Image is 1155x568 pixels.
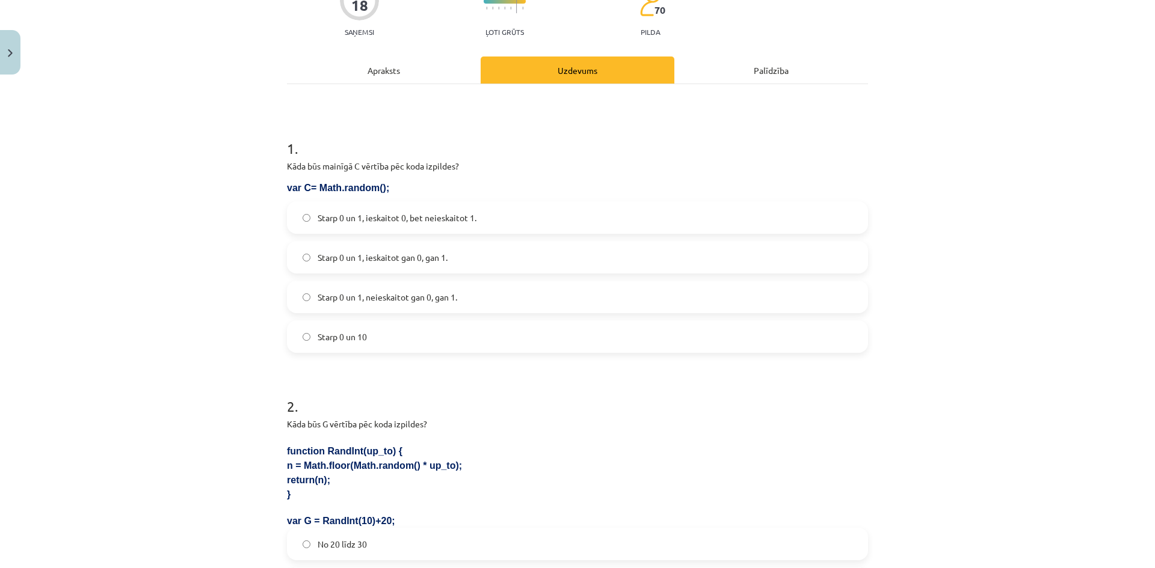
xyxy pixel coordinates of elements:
p: Kāda būs mainīgā C vērtība pēc koda izpildes? [287,160,868,173]
span: var C= Math.random(); [287,183,389,193]
input: Starp 0 un 1, ieskaitot gan 0, gan 1. [303,254,310,261]
span: return(n); [287,475,330,485]
img: icon-short-line-57e1e144782c952c97e751825c79c345078a6d821885a25fce030b3d8c18986b.svg [522,7,523,10]
span: Starp 0 un 1, ieskaitot 0, bet neieskaitot 1. [318,212,476,224]
img: icon-short-line-57e1e144782c952c97e751825c79c345078a6d821885a25fce030b3d8c18986b.svg [486,7,487,10]
span: var G = RandInt(10)+20; [287,516,395,526]
input: Starp 0 un 10 [303,333,310,341]
span: n = Math.floor(Math.random() * up_to); [287,460,462,471]
input: No 20 līdz 30 [303,540,310,548]
span: Starp 0 un 1, neieskaitot gan 0, gan 1. [318,291,457,304]
h1: 1 . [287,119,868,156]
div: Palīdzība [674,56,868,84]
div: Apraksts [287,56,481,84]
span: Starp 0 un 10 [318,331,367,343]
input: Starp 0 un 1, neieskaitot gan 0, gan 1. [303,293,310,301]
p: Kāda būs G vērtība pēc koda izpildes? [287,418,868,430]
p: Ļoti grūts [485,28,524,36]
h1: 2 . [287,377,868,414]
span: No 20 līdz 30 [318,538,367,551]
input: Starp 0 un 1, ieskaitot 0, bet neieskaitot 1. [303,214,310,222]
span: 70 [654,5,665,16]
img: icon-close-lesson-0947bae3869378f0d4975bcd49f059093ad1ed9edebbc8119c70593378902aed.svg [8,49,13,57]
span: Starp 0 un 1, ieskaitot gan 0, gan 1. [318,251,448,264]
img: icon-short-line-57e1e144782c952c97e751825c79c345078a6d821885a25fce030b3d8c18986b.svg [510,7,511,10]
img: icon-short-line-57e1e144782c952c97e751825c79c345078a6d821885a25fce030b3d8c18986b.svg [504,7,505,10]
p: pilda [641,28,660,36]
p: Saņemsi [340,28,379,36]
img: icon-short-line-57e1e144782c952c97e751825c79c345078a6d821885a25fce030b3d8c18986b.svg [498,7,499,10]
span: function RandInt(up_to) { [287,446,402,456]
img: icon-short-line-57e1e144782c952c97e751825c79c345078a6d821885a25fce030b3d8c18986b.svg [492,7,493,10]
div: Uzdevums [481,56,674,84]
span: } [287,489,291,499]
